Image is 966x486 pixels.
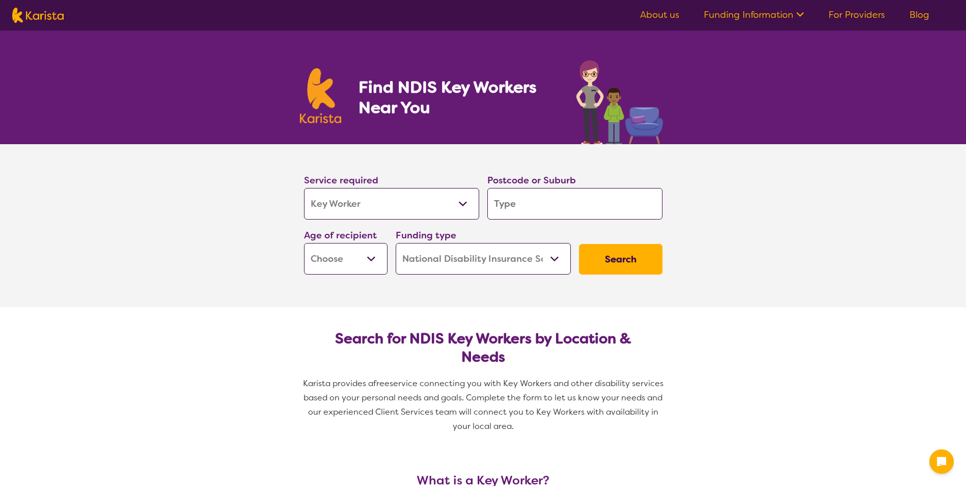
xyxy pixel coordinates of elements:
span: Karista provides a [303,378,373,389]
h2: Search for NDIS Key Workers by Location & Needs [312,330,654,366]
label: Postcode or Suburb [487,174,576,186]
a: For Providers [829,9,885,21]
h1: Find NDIS Key Workers Near You [358,77,556,118]
img: Karista logo [300,68,342,123]
label: Funding type [396,229,456,241]
a: Funding Information [704,9,804,21]
a: About us [640,9,679,21]
label: Age of recipient [304,229,377,241]
span: service connecting you with Key Workers and other disability services based on your personal need... [303,378,666,431]
label: Service required [304,174,378,186]
img: key-worker [573,55,667,144]
img: Karista logo [12,8,64,23]
a: Blog [909,9,929,21]
input: Type [487,188,663,220]
span: free [373,378,390,389]
button: Search [579,244,663,275]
